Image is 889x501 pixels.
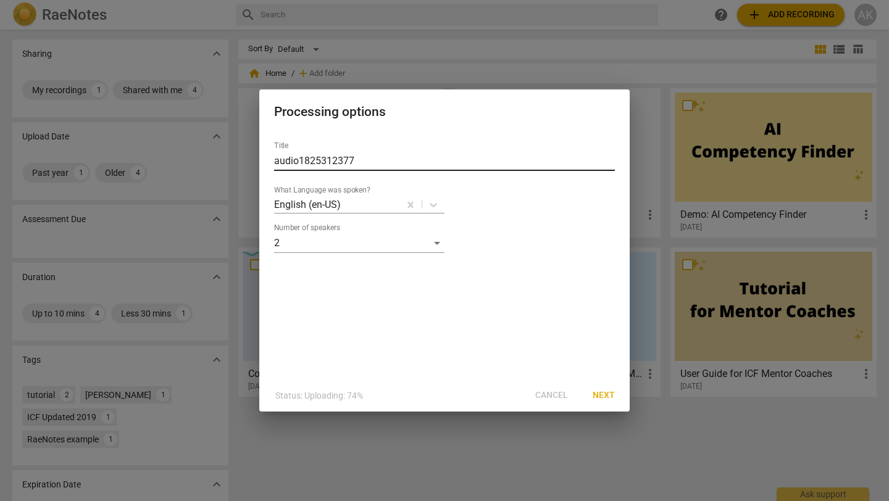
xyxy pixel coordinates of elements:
p: Status: Uploading: 74% [275,389,363,402]
label: Number of speakers [274,225,340,232]
button: Next [583,384,625,407]
label: What Language was spoken? [274,187,370,194]
div: 2 [274,233,444,253]
label: Title [274,143,288,150]
span: Next [593,389,615,402]
h2: Processing options [274,104,615,120]
p: English (en-US) [274,197,341,212]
